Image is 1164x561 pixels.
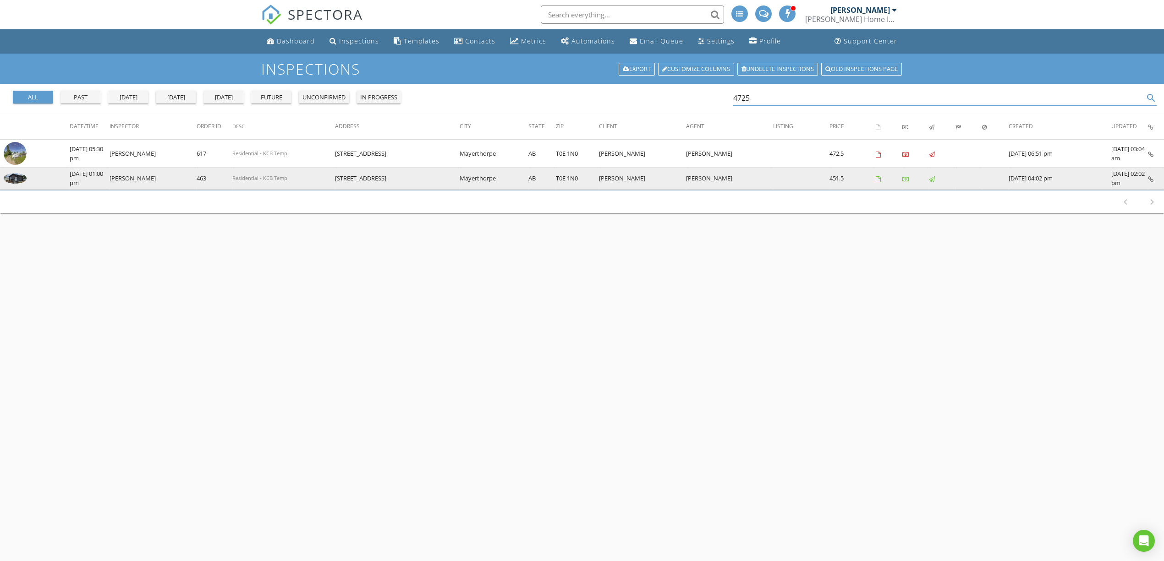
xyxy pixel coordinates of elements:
[1009,168,1111,190] td: [DATE] 04:02 pm
[528,140,556,168] td: AB
[619,63,655,76] a: Export
[70,140,110,168] td: [DATE] 05:30 pm
[686,140,773,168] td: [PERSON_NAME]
[556,114,599,139] th: Zip: Not sorted.
[197,168,232,190] td: 463
[1111,168,1148,190] td: [DATE] 02:02 pm
[110,122,139,130] span: Inspector
[599,114,686,139] th: Client: Not sorted.
[831,33,901,50] a: Support Center
[773,122,793,130] span: Listing
[571,37,615,45] div: Automations
[460,140,528,168] td: Mayerthorpe
[557,33,619,50] a: Automations (Advanced)
[13,91,53,103] button: all
[156,91,196,103] button: [DATE]
[335,140,459,168] td: [STREET_ADDRESS]
[277,37,315,45] div: Dashboard
[556,140,599,168] td: T0E 1N0
[288,5,363,24] span: SPECTORA
[1009,114,1111,139] th: Created: Not sorted.
[556,168,599,190] td: T0E 1N0
[4,142,27,165] img: streetview
[360,93,397,102] div: in progress
[339,37,379,45] div: Inspections
[746,33,785,50] a: Company Profile
[112,93,145,102] div: [DATE]
[640,37,683,45] div: Email Queue
[821,63,902,76] a: Old inspections page
[506,33,550,50] a: Metrics
[528,168,556,190] td: AB
[326,33,383,50] a: Inspections
[197,140,232,168] td: 617
[528,122,545,130] span: State
[829,122,844,130] span: Price
[197,122,221,130] span: Order ID
[737,63,818,76] a: Undelete inspections
[255,93,288,102] div: future
[110,114,197,139] th: Inspector: Not sorted.
[203,91,244,103] button: [DATE]
[4,173,27,184] img: 8481726%2Fcover_photos%2Fv7w0AqMVUkZo0KpsbHGG%2Fsmall.8481726-1744657347355
[528,114,556,139] th: State: Not sorted.
[70,114,110,139] th: Date/Time: Not sorted.
[232,174,287,181] span: Residential - KCB Temp
[599,122,617,130] span: Client
[759,37,781,45] div: Profile
[929,114,955,139] th: Published: Not sorted.
[335,168,459,190] td: [STREET_ADDRESS]
[460,168,528,190] td: Mayerthorpe
[357,91,401,103] button: in progress
[1009,140,1111,168] td: [DATE] 06:51 pm
[805,15,897,24] div: Harris Home Inspections
[1111,114,1148,139] th: Updated: Not sorted.
[108,91,148,103] button: [DATE]
[232,150,287,157] span: Residential - KCB Temp
[599,168,686,190] td: [PERSON_NAME]
[829,114,876,139] th: Price: Not sorted.
[686,114,773,139] th: Agent: Not sorted.
[902,114,929,139] th: Paid: Not sorted.
[159,93,192,102] div: [DATE]
[335,122,360,130] span: Address
[207,93,240,102] div: [DATE]
[460,122,471,130] span: City
[263,33,318,50] a: Dashboard
[1133,530,1155,552] div: Open Intercom Messenger
[626,33,687,50] a: Email Queue
[1009,122,1033,130] span: Created
[390,33,443,50] a: Templates
[876,114,902,139] th: Agreements signed: Not sorted.
[465,37,495,45] div: Contacts
[829,140,876,168] td: 472.5
[773,114,829,139] th: Listing: Not sorted.
[686,122,704,130] span: Agent
[733,91,1144,106] input: Search
[110,140,197,168] td: [PERSON_NAME]
[1148,114,1164,139] th: Inspection Details: Not sorted.
[197,114,232,139] th: Order ID: Not sorted.
[521,37,546,45] div: Metrics
[232,123,245,130] span: Desc
[829,168,876,190] td: 451.5
[556,122,564,130] span: Zip
[599,140,686,168] td: [PERSON_NAME]
[1111,140,1148,168] td: [DATE] 03:04 am
[1146,93,1157,103] i: search
[686,168,773,190] td: [PERSON_NAME]
[60,91,101,103] button: past
[261,5,281,25] img: The Best Home Inspection Software - Spectora
[299,91,349,103] button: unconfirmed
[982,114,1009,139] th: Canceled: Not sorted.
[251,91,291,103] button: future
[302,93,346,102] div: unconfirmed
[64,93,97,102] div: past
[16,93,49,102] div: all
[110,168,197,190] td: [PERSON_NAME]
[830,5,890,15] div: [PERSON_NAME]
[707,37,735,45] div: Settings
[460,114,528,139] th: City: Not sorted.
[404,37,439,45] div: Templates
[335,114,459,139] th: Address: Not sorted.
